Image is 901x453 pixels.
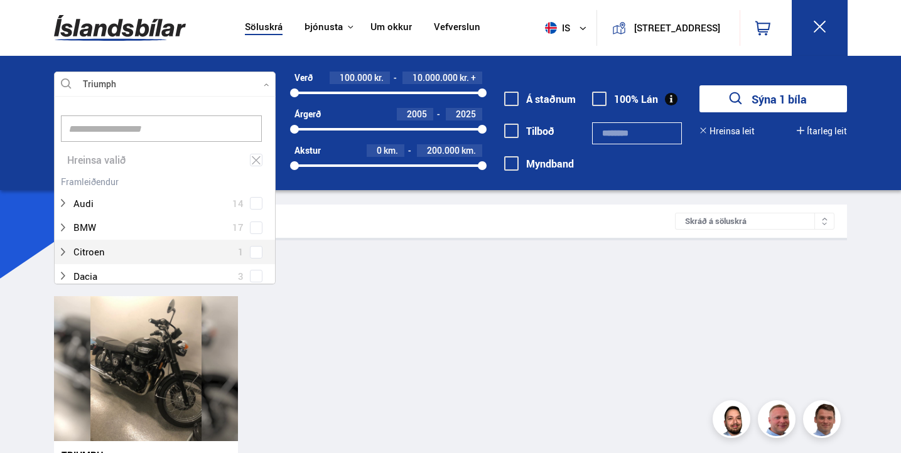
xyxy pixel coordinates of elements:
[592,93,658,105] label: 100% Lán
[407,108,427,120] span: 2005
[699,126,755,136] button: Hreinsa leit
[54,8,186,48] img: G0Ugv5HjCgRt.svg
[10,5,48,43] button: Open LiveChat chat widget
[461,146,476,156] span: km.
[504,125,554,137] label: Tilboð
[760,402,797,440] img: siFngHWaQ9KaOqBr.png
[434,21,480,35] a: Vefverslun
[232,195,244,213] span: 14
[631,23,723,33] button: [STREET_ADDRESS]
[294,109,321,119] div: Árgerð
[232,218,244,237] span: 17
[294,146,321,156] div: Akstur
[797,126,847,136] button: Ítarleg leit
[471,73,476,83] span: +
[294,73,313,83] div: Verð
[675,213,834,230] div: Skráð á söluskrá
[460,73,469,83] span: kr.
[340,72,372,83] span: 100.000
[504,93,576,105] label: Á staðnum
[456,108,476,120] span: 2025
[384,146,398,156] span: km.
[545,22,557,34] img: svg+xml;base64,PHN2ZyB4bWxucz0iaHR0cDovL3d3dy53My5vcmcvMjAwMC9zdmciIHdpZHRoPSI1MTIiIGhlaWdodD0iNT...
[540,9,596,46] button: is
[374,73,384,83] span: kr.
[238,267,244,285] span: 3
[305,21,343,33] button: Þjónusta
[413,72,458,83] span: 10.000.000
[377,144,382,156] span: 0
[699,85,847,112] button: Sýna 1 bíla
[370,21,412,35] a: Um okkur
[238,243,244,261] span: 1
[604,10,732,46] a: [STREET_ADDRESS]
[67,215,676,228] div: Leitarniðurstöður 1 bílar
[55,148,276,173] div: Hreinsa valið
[245,21,283,35] a: Söluskrá
[540,22,571,34] span: is
[427,144,460,156] span: 200.000
[715,402,752,440] img: nhp88E3Fdnt1Opn2.png
[504,158,574,169] label: Myndband
[805,402,843,440] img: FbJEzSuNWCJXmdc-.webp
